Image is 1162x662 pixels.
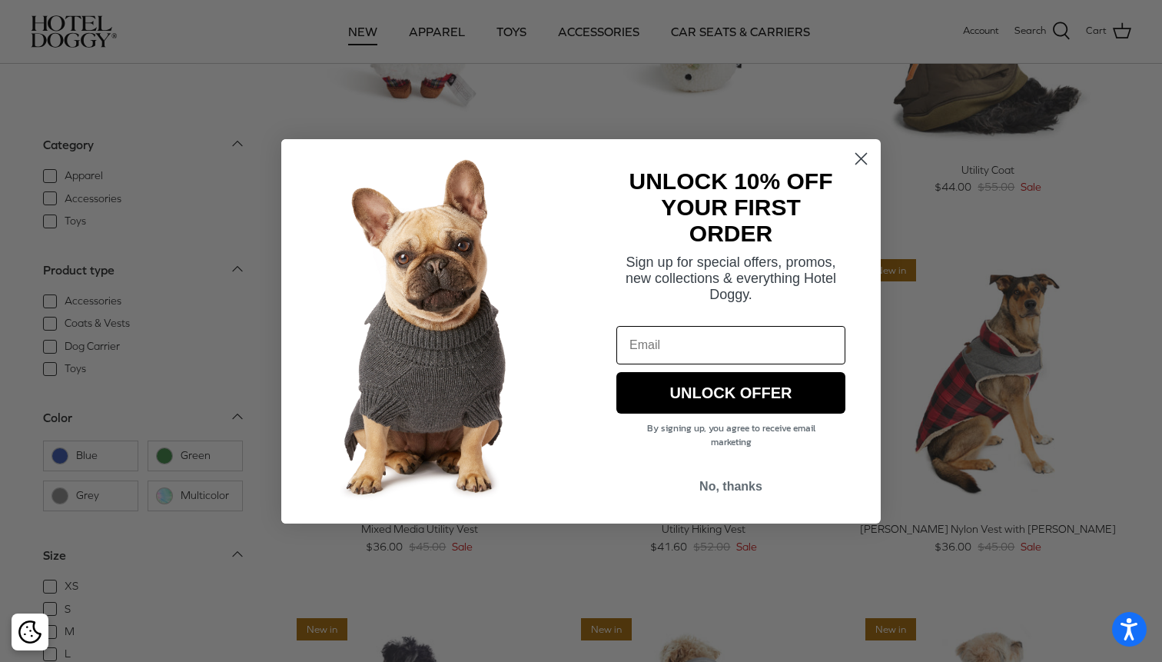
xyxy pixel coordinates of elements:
[12,614,48,650] div: Cookie policy
[16,619,43,646] button: Cookie policy
[18,620,41,644] img: Cookie policy
[629,168,832,246] strong: UNLOCK 10% OFF YOUR FIRST ORDER
[616,472,845,501] button: No, thanks
[281,139,581,524] img: 7cf315d2-500c-4d0a-a8b4-098d5756016d.jpeg
[616,372,845,414] button: UNLOCK OFFER
[626,254,836,302] span: Sign up for special offers, promos, new collections & everything Hotel Doggy.
[848,145,875,172] button: Close dialog
[647,421,815,449] span: By signing up, you agree to receive email marketing
[616,326,845,364] input: Email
